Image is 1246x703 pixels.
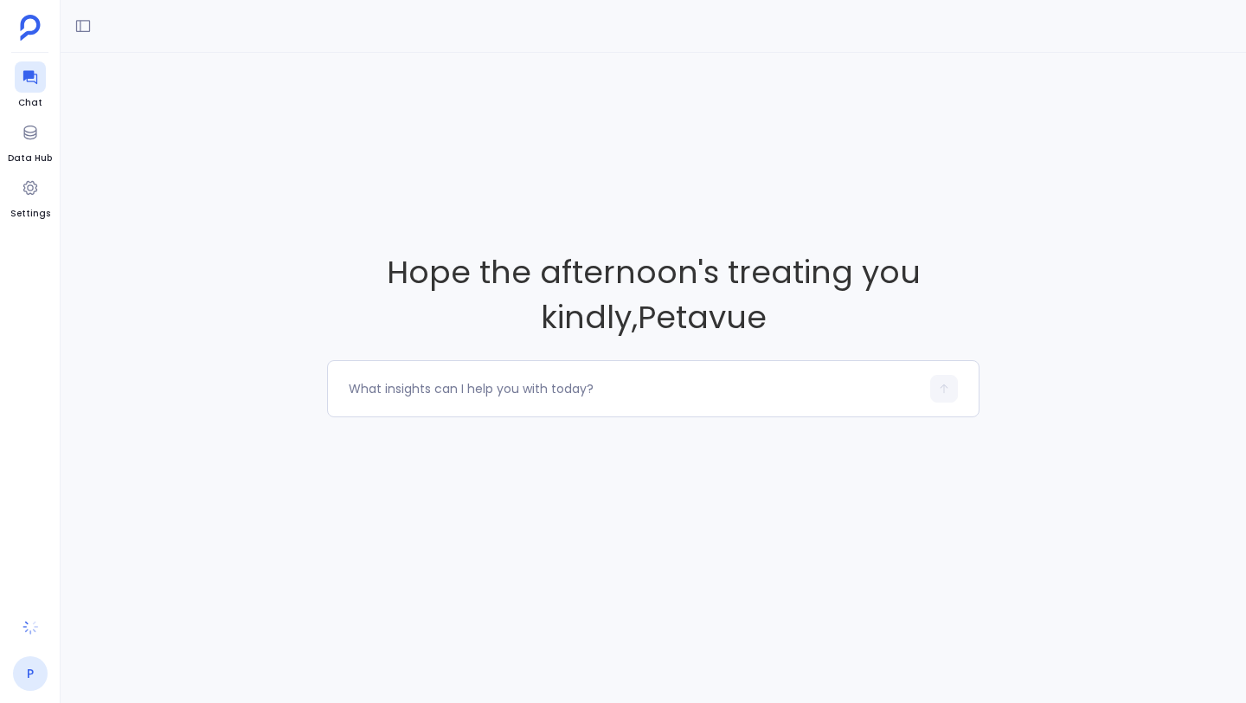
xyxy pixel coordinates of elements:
[15,96,46,110] span: Chat
[22,618,39,635] img: spinner-B0dY0IHp.gif
[8,117,52,165] a: Data Hub
[15,61,46,110] a: Chat
[327,250,979,339] span: Hope the afternoon's treating you kindly , Petavue
[8,152,52,165] span: Data Hub
[20,15,41,41] img: petavue logo
[10,207,50,221] span: Settings
[10,172,50,221] a: Settings
[13,656,48,691] a: P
